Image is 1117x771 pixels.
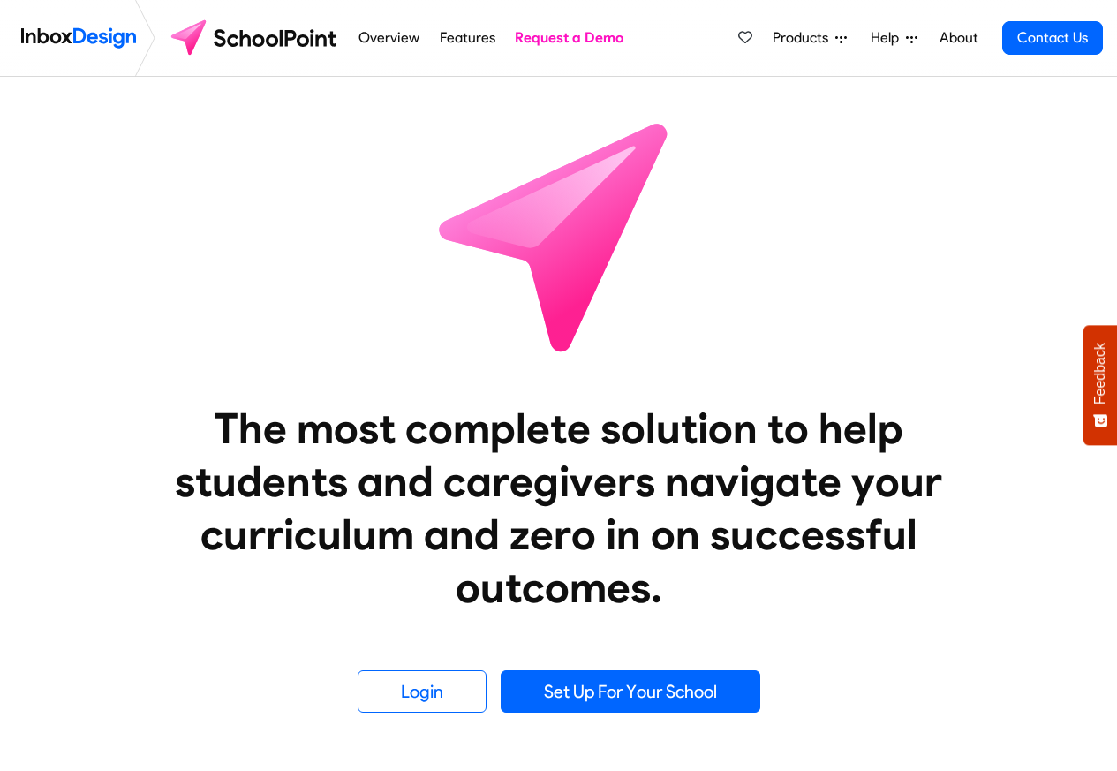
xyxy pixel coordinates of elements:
[1083,325,1117,445] button: Feedback - Show survey
[1092,343,1108,404] span: Feedback
[871,27,906,49] span: Help
[510,20,629,56] a: Request a Demo
[358,670,487,713] a: Login
[864,20,925,56] a: Help
[434,20,500,56] a: Features
[400,77,718,395] img: icon_schoolpoint.svg
[773,27,835,49] span: Products
[501,670,760,713] a: Set Up For Your School
[140,402,978,614] heading: The most complete solution to help students and caregivers navigate your curriculum and zero in o...
[934,20,983,56] a: About
[1002,21,1103,55] a: Contact Us
[162,17,349,59] img: schoolpoint logo
[766,20,854,56] a: Products
[354,20,425,56] a: Overview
